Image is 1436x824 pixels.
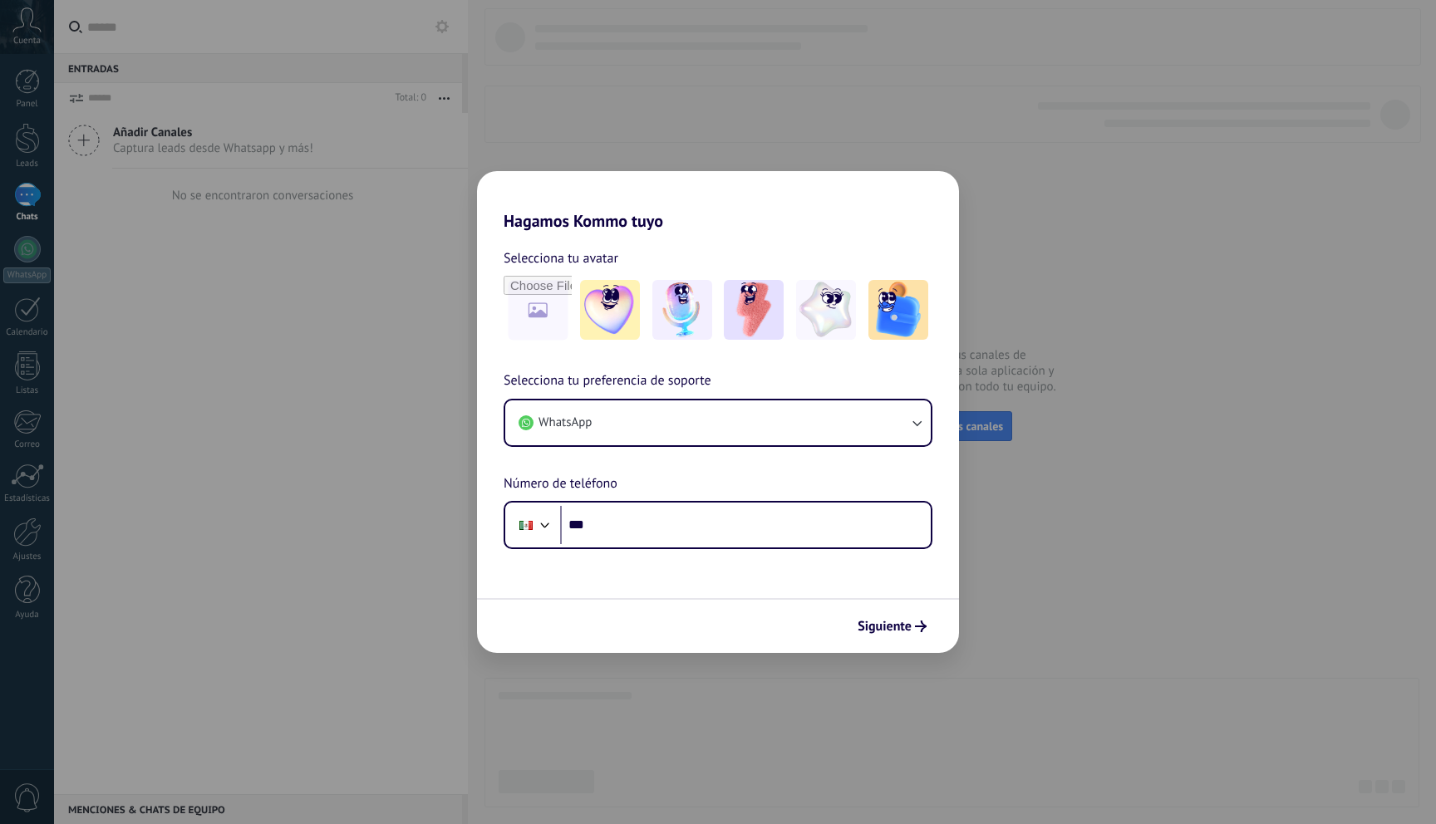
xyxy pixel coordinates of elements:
img: -1.jpeg [580,280,640,340]
button: WhatsApp [505,400,931,445]
span: Siguiente [858,620,912,632]
h2: Hagamos Kommo tuyo [477,171,959,231]
span: Selecciona tu avatar [504,248,618,269]
span: WhatsApp [538,414,592,431]
img: -3.jpeg [724,280,784,340]
span: Número de teléfono [504,473,617,495]
span: Selecciona tu preferencia de soporte [504,370,711,392]
img: -4.jpeg [796,280,856,340]
img: -2.jpeg [652,280,712,340]
button: Siguiente [850,612,934,640]
img: -5.jpeg [868,280,928,340]
div: Mexico: + 52 [510,508,542,542]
